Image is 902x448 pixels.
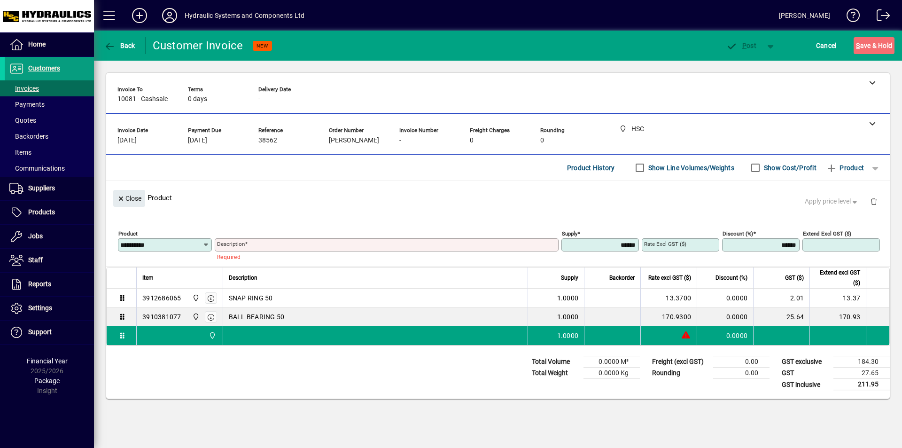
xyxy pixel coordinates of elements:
[5,128,94,144] a: Backorders
[9,117,36,124] span: Quotes
[527,368,583,379] td: Total Weight
[562,230,577,237] mat-label: Supply
[28,328,52,336] span: Support
[185,8,304,23] div: Hydraulic Systems and Components Ltd
[34,377,60,385] span: Package
[28,184,55,192] span: Suppliers
[142,293,181,303] div: 3912686065
[609,273,635,283] span: Backorder
[28,40,46,48] span: Home
[124,7,155,24] button: Add
[777,368,833,379] td: GST
[5,321,94,344] a: Support
[101,37,138,54] button: Back
[713,368,770,379] td: 0.00
[856,38,892,53] span: ave & Hold
[9,85,39,92] span: Invoices
[5,144,94,160] a: Items
[5,225,94,248] a: Jobs
[557,312,579,322] span: 1.0000
[155,7,185,24] button: Profile
[863,197,885,205] app-page-header-button: Delete
[647,356,713,368] td: Freight (excl GST)
[9,101,45,108] span: Payments
[153,38,243,53] div: Customer Invoice
[713,356,770,368] td: 0.00
[721,37,761,54] button: Post
[117,137,137,144] span: [DATE]
[753,289,809,307] td: 2.01
[258,95,260,103] span: -
[206,330,217,341] span: HSC
[646,163,734,173] label: Show Line Volumes/Weights
[28,64,60,72] span: Customers
[646,312,691,322] div: 170.9300
[28,208,55,216] span: Products
[762,163,816,173] label: Show Cost/Profit
[188,95,207,103] span: 0 days
[217,252,551,261] mat-error: Required
[5,33,94,56] a: Home
[111,194,148,202] app-page-header-button: Close
[840,2,860,32] a: Knowledge Base
[190,312,201,322] span: HSC
[113,190,145,207] button: Close
[9,165,65,172] span: Communications
[814,37,839,54] button: Cancel
[557,293,579,303] span: 1.0000
[5,201,94,224] a: Products
[809,307,866,326] td: 170.93
[753,307,809,326] td: 25.64
[723,230,753,237] mat-label: Discount (%)
[229,293,273,303] span: SNAP RING 50
[329,137,379,144] span: [PERSON_NAME]
[801,193,863,210] button: Apply price level
[28,304,52,312] span: Settings
[142,312,181,322] div: 3910381077
[583,356,640,368] td: 0.0000 M³
[104,42,135,49] span: Back
[809,289,866,307] td: 13.37
[142,273,154,283] span: Item
[5,112,94,128] a: Quotes
[648,273,691,283] span: Rate excl GST ($)
[188,137,207,144] span: [DATE]
[646,293,691,303] div: 13.3700
[28,232,43,240] span: Jobs
[28,256,43,264] span: Staff
[5,96,94,112] a: Payments
[217,241,245,247] mat-label: Description
[803,230,851,237] mat-label: Extend excl GST ($)
[28,280,51,288] span: Reports
[833,379,890,391] td: 211.95
[777,356,833,368] td: GST exclusive
[94,37,146,54] app-page-header-button: Back
[118,230,138,237] mat-label: Product
[583,368,640,379] td: 0.0000 Kg
[785,273,804,283] span: GST ($)
[557,331,579,340] span: 1.0000
[854,37,894,54] button: Save & Hold
[117,191,141,206] span: Close
[644,241,686,247] mat-label: Rate excl GST ($)
[777,379,833,391] td: GST inclusive
[816,267,860,288] span: Extend excl GST ($)
[470,137,474,144] span: 0
[697,307,753,326] td: 0.0000
[561,273,578,283] span: Supply
[697,326,753,345] td: 0.0000
[833,356,890,368] td: 184.30
[229,312,285,322] span: BALL BEARING 50
[9,149,31,156] span: Items
[257,43,268,49] span: NEW
[805,196,859,206] span: Apply price level
[870,2,890,32] a: Logout
[190,293,201,303] span: HSC
[229,273,257,283] span: Description
[527,356,583,368] td: Total Volume
[106,181,890,215] div: Product
[779,8,830,23] div: [PERSON_NAME]
[27,357,68,365] span: Financial Year
[258,137,277,144] span: 38562
[715,273,747,283] span: Discount (%)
